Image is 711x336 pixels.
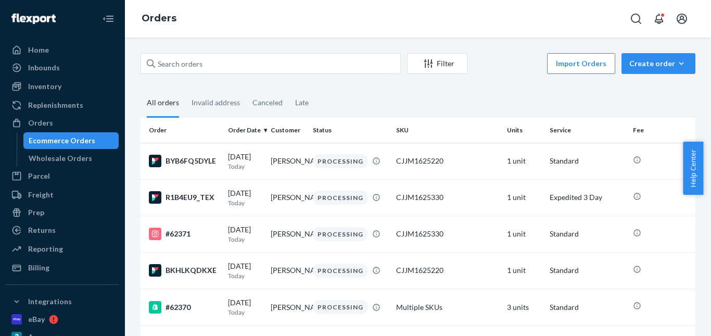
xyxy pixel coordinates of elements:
div: [DATE] [228,261,262,280]
td: 1 unit [503,143,545,179]
a: Parcel [6,168,119,184]
img: Flexport logo [11,14,56,24]
td: 1 unit [503,179,545,216]
div: Ecommerce Orders [29,135,95,146]
div: All orders [147,89,179,118]
button: Import Orders [547,53,615,74]
td: 1 unit [503,216,545,252]
button: Close Navigation [98,8,119,29]
div: Canceled [252,89,283,116]
div: CJJM1625330 [396,229,499,239]
button: Open notifications [649,8,669,29]
div: R1B4EU9_TEX [149,191,220,204]
div: Filter [408,58,467,69]
div: Inbounds [28,63,60,73]
div: PROCESSING [313,300,368,314]
div: Replenishments [28,100,83,110]
a: Orders [142,13,176,24]
button: Create order [621,53,695,74]
th: Fee [629,118,695,143]
div: Prep [28,207,44,218]
th: Order [141,118,224,143]
div: BKHLKQDKXE [149,264,220,277]
p: Standard [550,229,625,239]
td: [PERSON_NAME] [266,289,309,326]
p: Today [228,271,262,280]
div: eBay [28,314,45,325]
td: Multiple SKUs [392,289,503,326]
div: [DATE] [228,188,262,207]
p: Standard [550,265,625,276]
td: 3 units [503,289,545,326]
div: Inventory [28,81,61,92]
div: Home [28,45,49,55]
div: CJJM1625330 [396,192,499,203]
p: Standard [550,156,625,166]
div: [DATE] [228,297,262,317]
td: [PERSON_NAME] [266,179,309,216]
a: Orders [6,115,119,131]
th: Units [503,118,545,143]
div: Reporting [28,244,63,254]
div: PROCESSING [313,264,368,278]
a: Inventory [6,78,119,95]
div: Parcel [28,171,50,181]
p: Today [228,308,262,317]
div: Freight [28,190,54,200]
div: PROCESSING [313,154,368,168]
th: Order Date [224,118,266,143]
th: Status [309,118,392,143]
ol: breadcrumbs [133,4,185,34]
td: [PERSON_NAME] [266,252,309,289]
div: BYB6FQ5DYLE [149,155,220,167]
p: Standard [550,302,625,313]
td: [PERSON_NAME] [266,143,309,179]
a: Returns [6,222,119,239]
a: eBay [6,311,119,328]
button: Open Search Box [626,8,646,29]
div: #62371 [149,228,220,240]
td: 1 unit [503,252,545,289]
a: Replenishments [6,97,119,114]
button: Help Center [683,142,703,195]
a: Ecommerce Orders [23,132,119,149]
div: [DATE] [228,225,262,244]
div: Create order [629,58,688,69]
button: Integrations [6,293,119,310]
div: Customer [271,126,305,134]
div: Returns [28,225,56,235]
a: Wholesale Orders [23,150,119,167]
button: Filter [407,53,467,74]
p: Today [228,198,262,207]
a: Reporting [6,241,119,257]
div: Late [295,89,309,116]
p: Today [228,162,262,171]
a: Freight [6,186,119,203]
td: [PERSON_NAME] [266,216,309,252]
p: Today [228,235,262,244]
a: Home [6,42,119,58]
button: Open account menu [671,8,692,29]
div: CJJM1625220 [396,265,499,276]
div: Invalid address [192,89,240,116]
div: PROCESSING [313,191,368,205]
div: CJJM1625220 [396,156,499,166]
th: Service [545,118,629,143]
th: SKU [392,118,503,143]
a: Prep [6,204,119,221]
div: Billing [28,263,49,273]
input: Search orders [141,53,401,74]
a: Inbounds [6,59,119,76]
div: Wholesale Orders [29,153,92,164]
div: Orders [28,118,53,128]
p: Expedited 3 Day [550,192,625,203]
div: #62370 [149,301,220,314]
a: Billing [6,259,119,276]
div: [DATE] [228,152,262,171]
div: PROCESSING [313,227,368,241]
div: Integrations [28,296,72,307]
